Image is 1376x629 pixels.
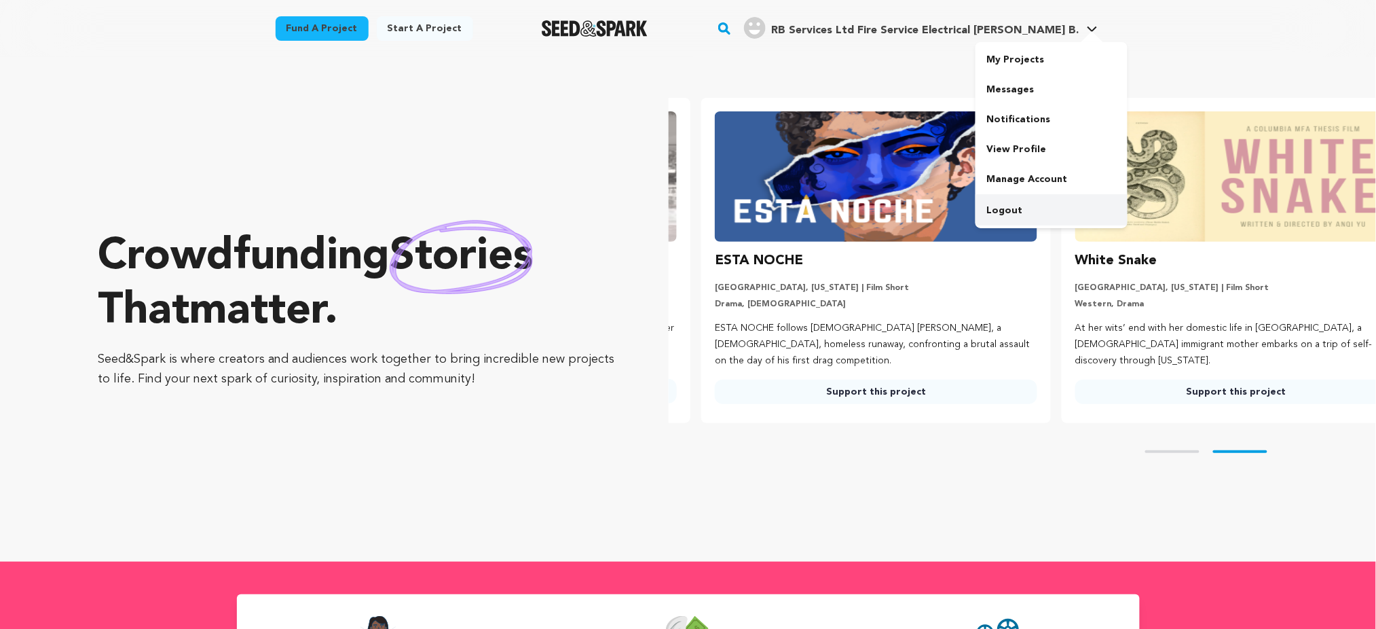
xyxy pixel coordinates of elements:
p: Drama, [DEMOGRAPHIC_DATA] [715,299,1037,310]
a: Notifications [975,105,1128,134]
img: hand sketched image [390,220,533,294]
a: Start a project [377,16,473,41]
img: Seed&Spark Logo Dark Mode [542,20,648,37]
p: [GEOGRAPHIC_DATA], [US_STATE] | Film Short [715,283,1037,293]
h3: White Snake [1075,250,1157,272]
img: user.png [744,17,766,39]
a: Fund a project [276,16,369,41]
a: Support this project [715,380,1037,404]
div: RB Services Ltd Fire Service Electrical Pat Testin B.'s Profile [744,17,1079,39]
span: RB Services Ltd Fire Service Electrical Pat Testin B.'s Profile [741,14,1100,43]
a: Manage Account [975,164,1128,194]
a: Logout [975,196,1128,226]
a: My Projects [975,45,1128,75]
a: Seed&Spark Homepage [542,20,648,37]
a: RB Services Ltd Fire Service Electrical Pat Testin B.'s Profile [741,14,1100,39]
span: matter [189,290,324,334]
a: View Profile [975,134,1128,164]
p: Crowdfunding that . [98,230,614,339]
p: ESTA NOCHE follows [DEMOGRAPHIC_DATA] [PERSON_NAME], a [DEMOGRAPHIC_DATA], homeless runaway, conf... [715,321,1037,369]
span: RB Services Ltd Fire Service Electrical [PERSON_NAME] B. [771,25,1079,36]
img: ESTA NOCHE image [715,111,1037,242]
a: Messages [975,75,1128,105]
p: Seed&Spark is where creators and audiences work together to bring incredible new projects to life... [98,350,614,389]
h3: ESTA NOCHE [715,250,803,272]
